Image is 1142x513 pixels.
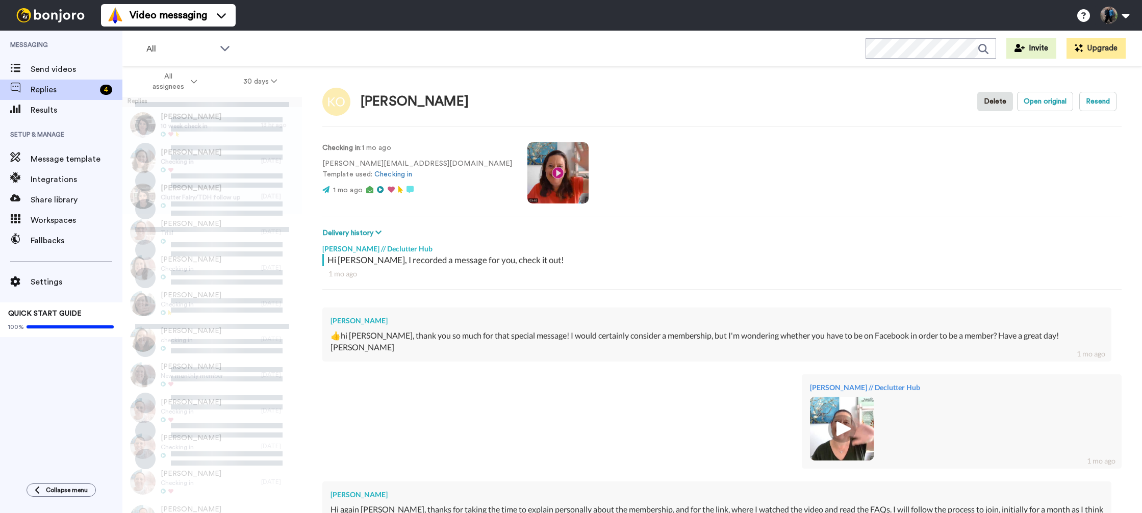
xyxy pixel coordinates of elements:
[130,8,207,22] span: Video messaging
[220,72,300,91] button: 30 days
[261,121,297,129] div: 13 hr ago
[261,371,297,379] div: [DATE]
[261,228,297,236] div: [DATE]
[261,335,297,343] div: [DATE]
[261,442,297,450] div: [DATE]
[122,107,302,143] a: [PERSON_NAME]10 week check in13 hr ago
[31,173,122,186] span: Integrations
[810,397,874,460] img: 1245fed4-a73e-4c8a-8eef-91f05f655193-thumb.jpg
[322,88,350,116] img: Image of Kellie O'Brien
[31,104,122,116] span: Results
[322,143,512,153] p: : 1 mo ago
[130,255,156,280] img: 34178061-7cc1-44a0-98ab-3388e7ffa30a-thumb.jpg
[8,310,82,317] span: QUICK START GUIDE
[31,276,122,288] span: Settings
[1017,92,1073,111] button: Open original
[124,67,220,96] button: All assignees
[130,398,156,423] img: dc413325-c392-4471-87b8-991c8caabc10-thumb.jpg
[122,286,302,321] a: [PERSON_NAME]Checking in[DATE]
[130,362,156,388] img: f89465b3-d904-48ef-a8fd-a40a522bf98b-thumb.jpg
[161,479,221,487] span: Checking in
[161,254,221,265] span: [PERSON_NAME]
[261,406,297,415] div: [DATE]
[130,112,156,138] img: e5146490-2b40-4429-bf88-1a75cca6dfe1-thumb.jpg
[130,433,156,459] img: dc413325-c392-4471-87b8-991c8caabc10-thumb.jpg
[122,393,302,428] a: [PERSON_NAME]Checking in[DATE]
[161,469,221,479] span: [PERSON_NAME]
[328,269,1115,279] div: 1 mo ago
[161,336,221,344] span: checking in
[828,415,856,443] img: ic_play_thick.png
[810,382,1113,393] div: [PERSON_NAME] // Declutter Hub
[1079,92,1116,111] button: Resend
[100,85,112,95] div: 4
[161,326,221,336] span: [PERSON_NAME]
[122,214,302,250] a: [PERSON_NAME]Trial[DATE]
[122,250,302,286] a: [PERSON_NAME]Checking in[DATE]
[161,229,221,237] span: Trial
[161,300,221,309] span: Checking in
[261,192,297,200] div: [DATE]
[331,316,1103,326] div: [PERSON_NAME]
[130,219,156,245] img: 066ad137-1beb-423d-848d-242935c0bea8-thumb.jpg
[161,290,221,300] span: [PERSON_NAME]
[322,227,385,239] button: Delivery history
[27,483,96,497] button: Collapse menu
[31,84,96,96] span: Replies
[331,490,1103,500] div: [PERSON_NAME]
[122,428,302,464] a: [PERSON_NAME]Checking in[DATE]
[130,148,156,173] img: c4fd2701-45b2-4e47-a326-84a585e1a141-thumb.jpg
[31,194,122,206] span: Share library
[1087,456,1115,466] div: 1 mo ago
[361,94,469,109] div: [PERSON_NAME]
[161,122,221,130] span: 10 week check in
[46,486,88,494] span: Collapse menu
[261,264,297,272] div: [DATE]
[122,178,302,214] a: [PERSON_NAME]Clutter Fairy/TDH follow up[DATE]
[161,407,221,416] span: Checking in
[161,193,240,201] span: Clutter Fairy/TDH follow up
[322,144,360,151] strong: Checking in
[147,71,189,92] span: All assignees
[161,158,221,166] span: Checking in
[1077,349,1105,359] div: 1 mo ago
[122,97,302,107] div: Replies
[122,321,302,357] a: [PERSON_NAME]checking in[DATE]
[161,112,221,122] span: [PERSON_NAME]
[146,43,215,55] span: All
[122,143,302,178] a: [PERSON_NAME]Checking in[DATE]
[161,362,223,372] span: [PERSON_NAME]
[122,357,302,393] a: [PERSON_NAME]New monthly member[DATE]
[327,254,1119,266] div: Hi [PERSON_NAME], I recorded a message for you, check it out!
[130,184,156,209] img: 6472545b-cbe3-45e3-9519-1c19421f6008-thumb.jpg
[31,214,122,226] span: Workspaces
[107,7,123,23] img: vm-color.svg
[374,171,412,178] a: Checking in
[261,157,297,165] div: [DATE]
[261,478,297,486] div: [DATE]
[161,372,223,380] span: New monthly member
[130,291,156,316] img: 6e5e99a7-685c-4e4d-b961-5d3c2e9423d2-thumb.jpg
[130,326,156,352] img: 44c8e8ed-d27f-4910-95e9-b3f2049b5e25-thumb.jpg
[331,330,1103,353] div: 👍hi [PERSON_NAME], thank you so much for that special message! I would certainly consider a membe...
[161,443,221,451] span: Checking in
[322,239,1122,254] div: [PERSON_NAME] // Declutter Hub
[161,147,221,158] span: [PERSON_NAME]
[161,265,221,273] span: Checking in
[31,63,122,75] span: Send videos
[12,8,89,22] img: bj-logo-header-white.svg
[333,187,363,194] span: 1 mo ago
[8,323,24,331] span: 100%
[130,469,156,495] img: dc413325-c392-4471-87b8-991c8caabc10-thumb.jpg
[161,397,221,407] span: [PERSON_NAME]
[1067,38,1126,59] button: Upgrade
[161,183,240,193] span: [PERSON_NAME]
[31,235,122,247] span: Fallbacks
[161,219,221,229] span: [PERSON_NAME]
[161,433,221,443] span: [PERSON_NAME]
[122,464,302,500] a: [PERSON_NAME]Checking in[DATE]
[1006,38,1056,59] button: Invite
[261,299,297,307] div: [DATE]
[977,92,1013,111] button: Delete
